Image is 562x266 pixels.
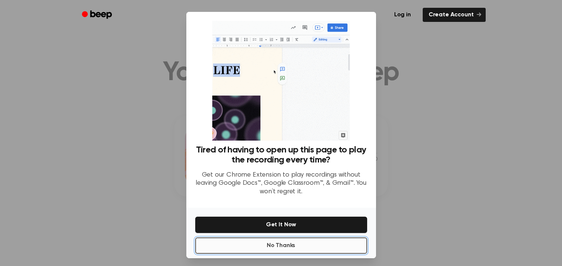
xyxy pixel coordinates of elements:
[195,217,367,233] button: Get It Now
[387,6,418,23] a: Log in
[195,145,367,165] h3: Tired of having to open up this page to play the recording every time?
[195,171,367,196] p: Get our Chrome Extension to play recordings without leaving Google Docs™, Google Classroom™, & Gm...
[195,237,367,254] button: No Thanks
[77,8,119,22] a: Beep
[212,21,350,141] img: Beep extension in action
[423,8,486,22] a: Create Account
